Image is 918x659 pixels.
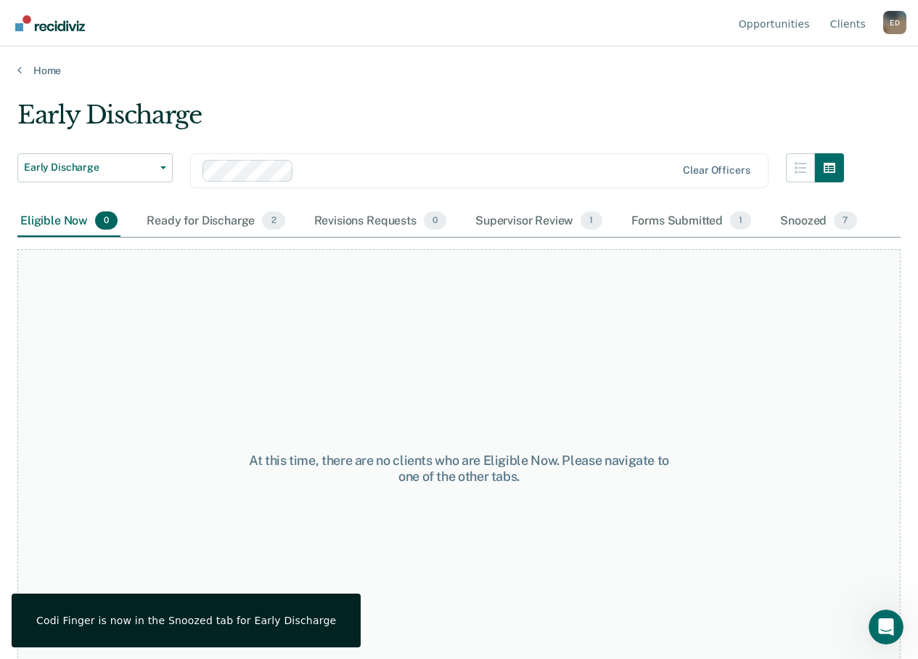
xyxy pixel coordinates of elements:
div: Eligible Now [17,206,120,238]
div: At this time, there are no clients who are Eligible Now. Please navigate to one of the other tabs. [239,453,680,484]
div: Revisions Requests [311,206,449,238]
span: Early Discharge [24,161,155,174]
span: 1 [730,211,751,230]
span: 0 [95,211,118,230]
div: Clear officers [683,164,750,177]
span: 2 [262,211,284,230]
div: Codi Finger is now in the Snoozed tab for Early Discharge [36,614,336,627]
div: Forms Submitted [628,206,755,238]
div: Ready for Discharge [144,206,287,238]
div: Early Discharge [17,100,844,142]
div: Supervisor Review [472,206,605,238]
div: E D [883,11,906,34]
a: Home [17,64,901,77]
span: 0 [424,211,446,230]
iframe: Intercom live chat [869,610,903,644]
button: Profile dropdown button [883,11,906,34]
span: 1 [581,211,602,230]
img: Recidiviz [15,15,85,31]
span: 7 [834,211,856,230]
div: Snoozed [777,206,859,238]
